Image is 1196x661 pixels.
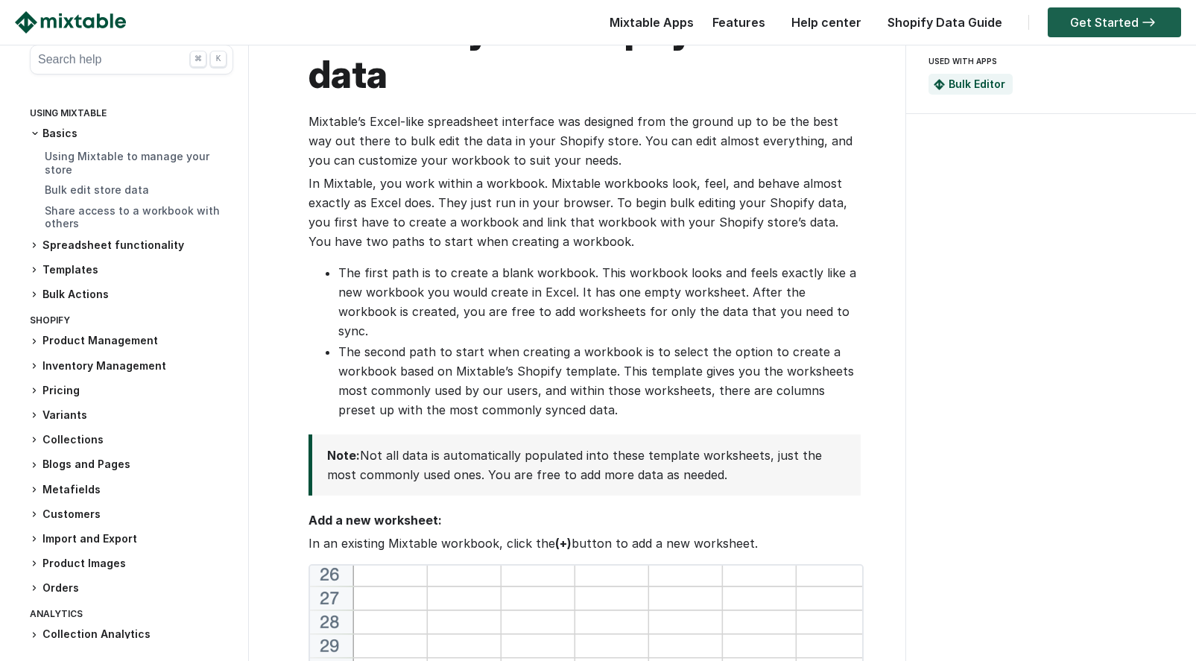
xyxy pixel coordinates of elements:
[30,507,233,522] h3: Customers
[45,204,220,230] a: Share access to a workbook with others
[15,11,126,34] img: Mixtable logo
[338,342,861,420] li: The second path to start when creating a workbook is to select the option to create a workbook ba...
[30,287,233,303] h3: Bulk Actions
[30,482,233,498] h3: Metafields
[30,333,233,349] h3: Product Management
[309,534,861,553] p: In an existing Mixtable workbook, click the button to add a new worksheet.
[30,358,233,374] h3: Inventory Management
[309,174,861,251] p: In Mixtable, you work within a workbook. Mixtable workbooks look, feel, and behave almost exactly...
[1048,7,1181,37] a: Get Started
[30,581,233,596] h3: Orders
[30,126,233,141] h3: Basics
[928,52,1168,70] div: USED WITH APPS
[45,150,209,176] a: Using Mixtable to manage your store
[705,15,773,30] a: Features
[30,605,233,627] div: Analytics
[602,11,694,41] div: Mixtable Apps
[30,311,233,333] div: Shopify
[327,448,360,463] strong: Note:
[30,457,233,472] h3: Blogs and Pages
[30,45,233,75] button: Search help ⌘ K
[327,446,838,484] p: Not all data is automatically populated into these template worksheets, just the most commonly us...
[309,112,861,170] p: Mixtable’s Excel-like spreadsheet interface was designed from the ground up to be the best way ou...
[309,513,442,528] strong: Add а new worksheet:
[934,79,945,90] img: Mixtable Spreadsheet Bulk Editor App
[190,51,206,67] div: ⌘
[45,183,149,196] a: Bulk edit store data
[880,15,1010,30] a: Shopify Data Guide
[309,7,861,97] h1: Bulk edit your Shopify store’s data
[30,556,233,572] h3: Product Images
[1139,18,1159,27] img: arrow-right.svg
[30,262,233,278] h3: Templates
[555,536,572,551] strong: (+)
[30,383,233,399] h3: Pricing
[30,627,233,642] h3: Collection Analytics
[210,51,227,67] div: K
[784,15,869,30] a: Help center
[30,432,233,448] h3: Collections
[30,104,233,126] div: Using Mixtable
[30,531,233,547] h3: Import and Export
[338,263,861,341] li: The first path is to create a blank workbook. This workbook looks and feels exactly like a new wo...
[30,238,233,253] h3: Spreadsheet functionality
[30,408,233,423] h3: Variants
[949,78,1005,90] a: Bulk Editor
